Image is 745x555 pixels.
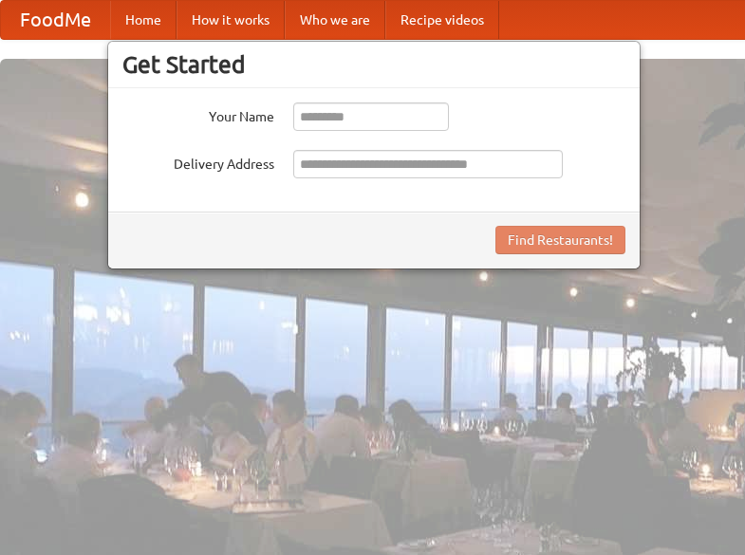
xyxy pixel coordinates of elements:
[177,1,285,39] a: How it works
[285,1,385,39] a: Who we are
[495,226,625,254] button: Find Restaurants!
[110,1,177,39] a: Home
[122,150,274,174] label: Delivery Address
[1,1,110,39] a: FoodMe
[385,1,499,39] a: Recipe videos
[122,50,625,79] h3: Get Started
[122,102,274,126] label: Your Name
